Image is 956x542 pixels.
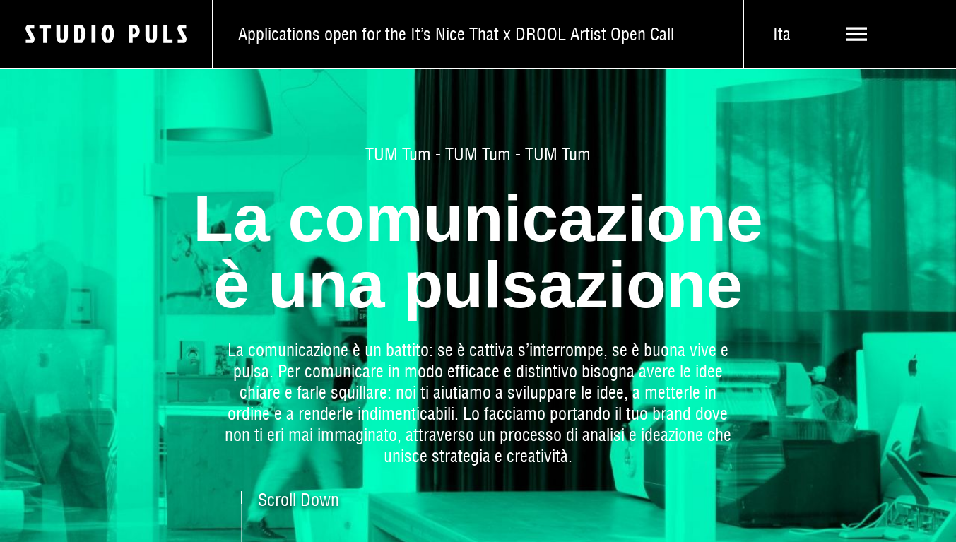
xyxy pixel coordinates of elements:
[238,23,674,45] span: Applications open for the It’s Nice That x DROOL Artist Open Call
[223,339,732,466] p: La comunicazione è un battito: se è cattiva s’interrompe, se è buona vive e pulsa. Per comunicare...
[258,491,339,508] span: Scroll Down
[181,186,774,317] h1: La comunicazione è una pulsazione
[76,143,880,165] span: TUM Tum - TUM Tum - TUM Tum
[744,23,820,45] span: Ita
[241,491,242,542] a: Scroll Down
